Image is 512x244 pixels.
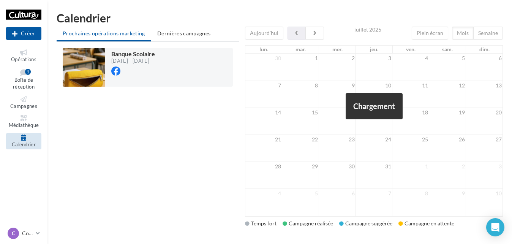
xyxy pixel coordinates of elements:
[346,93,403,119] div: Chargement
[6,133,41,149] a: Calendrier
[9,122,39,128] span: Médiathèque
[25,69,31,75] div: 1
[6,226,41,241] a: C Cormontreuil
[22,230,33,237] p: Cormontreuil
[283,220,333,227] div: Campagne réalisée
[111,59,155,63] div: [DATE] - [DATE]
[111,50,155,57] span: Banque Scolaire
[57,12,503,24] h1: Calendrier
[339,220,392,227] div: Campagne suggérée
[245,220,277,227] div: Temps fort
[11,56,36,62] span: Opérations
[12,141,36,147] span: Calendrier
[13,77,35,90] span: Boîte de réception
[486,218,504,236] div: Open Intercom Messenger
[6,95,41,111] a: Campagnes
[6,114,41,130] a: Médiathèque
[12,230,15,237] span: C
[6,67,41,92] a: Boîte de réception1
[245,27,503,217] div: '
[63,30,145,36] span: Prochaines opérations marketing
[398,220,454,227] div: Campagne en attente
[10,103,37,109] span: Campagnes
[6,48,41,64] a: Opérations
[6,27,41,40] div: Nouvelle campagne
[6,27,41,40] button: Créer
[157,30,211,36] span: Dernières campagnes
